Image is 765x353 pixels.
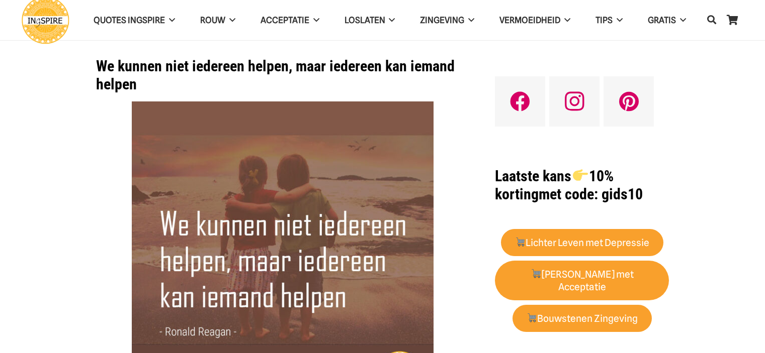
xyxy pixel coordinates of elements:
a: ROUW [188,8,248,33]
strong: [PERSON_NAME] met Acceptatie [531,269,634,293]
span: TIPS [596,15,613,25]
a: 🛒Bouwstenen Zingeving [513,305,652,332]
a: Acceptatie [248,8,332,33]
h1: We kunnen niet iedereen helpen, maar iedereen kan iemand helpen [96,57,470,93]
span: Acceptatie [261,15,309,25]
h1: met code: gids10 [495,167,669,203]
a: Zoeken [702,8,722,32]
a: GRATIS [635,8,699,33]
a: Zingeving [407,8,487,33]
a: Loslaten [332,8,408,33]
img: 👉 [573,168,588,183]
span: Loslaten [345,15,385,25]
img: 🛒 [527,313,537,322]
a: 🛒Lichter Leven met Depressie [501,229,663,257]
a: 🛒[PERSON_NAME] met Acceptatie [495,261,669,301]
img: 🛒 [531,269,541,278]
a: Instagram [549,76,600,127]
img: 🛒 [516,237,525,247]
a: Pinterest [604,76,654,127]
a: TIPS [583,8,635,33]
a: Facebook [495,76,545,127]
strong: Lichter Leven met Depressie [515,237,650,249]
strong: Laatste kans 10% korting [495,167,613,203]
span: ROUW [200,15,225,25]
span: Zingeving [420,15,464,25]
span: GRATIS [648,15,676,25]
a: QUOTES INGSPIRE [81,8,188,33]
span: QUOTES INGSPIRE [94,15,165,25]
a: VERMOEIDHEID [487,8,583,33]
strong: Bouwstenen Zingeving [527,313,638,324]
span: VERMOEIDHEID [499,15,560,25]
